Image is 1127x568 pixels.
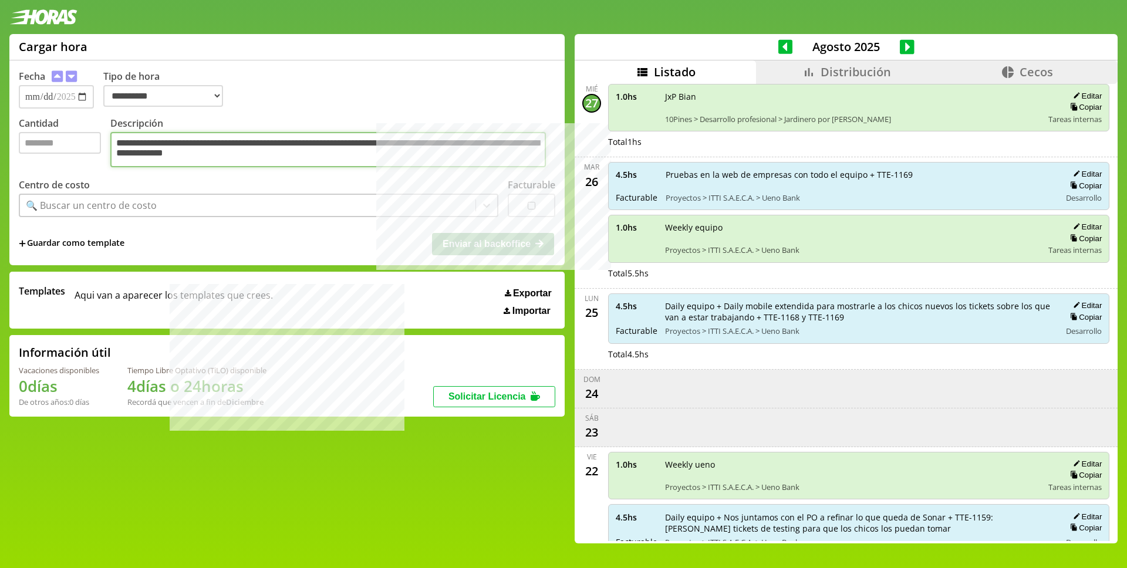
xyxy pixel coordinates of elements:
h1: 0 días [19,376,99,397]
button: Copiar [1067,312,1102,322]
span: Proyectos > ITTI S.A.E.C.A. > Ueno Bank [665,482,1040,492]
span: Proyectos > ITTI S.A.E.C.A. > Ueno Bank [665,245,1040,255]
label: Descripción [110,117,555,170]
button: Editar [1069,91,1102,101]
span: JxP Bian [665,91,1040,102]
span: Proyectos > ITTI S.A.E.C.A. > Ueno Bank [666,192,1052,203]
span: Desarrollo [1066,537,1102,547]
span: Desarrollo [1066,192,1102,203]
button: Copiar [1067,470,1102,480]
span: 4.5 hs [616,512,657,523]
span: +Guardar como template [19,237,124,250]
span: Aqui van a aparecer los templates que crees. [75,285,273,316]
span: Proyectos > ITTI S.A.E.C.A. > Ueno Bank [665,537,1052,547]
span: 1.0 hs [616,91,657,102]
label: Tipo de hora [103,70,232,109]
div: lun [585,293,599,303]
span: Distribución [821,64,891,80]
div: 24 [582,384,601,403]
div: scrollable content [575,84,1118,542]
span: Facturable [616,536,657,547]
span: Daily equipo + Daily mobile extendida para mostrarle a los chicos nuevos los tickets sobre los qu... [665,300,1052,323]
div: Vacaciones disponibles [19,365,99,376]
div: 27 [582,94,601,113]
button: Editar [1069,512,1102,522]
span: 10Pines > Desarrollo profesional > Jardinero por [PERSON_NAME] [665,114,1040,124]
span: Agosto 2025 [792,39,900,55]
div: mar [584,162,599,172]
span: Exportar [513,288,552,299]
label: Fecha [19,70,45,83]
span: Cecos [1020,64,1053,80]
div: mié [586,84,598,94]
label: Facturable [508,178,555,191]
div: Recordá que vencen a fin de [127,397,266,407]
span: Weekly ueno [665,459,1040,470]
label: Centro de costo [19,178,90,191]
span: Solicitar Licencia [448,391,526,401]
span: + [19,237,26,250]
span: Templates [19,285,65,297]
span: Daily equipo + Nos juntamos con el PO a refinar lo que queda de Sonar + TTE-1159: [PERSON_NAME] t... [665,512,1052,534]
button: Solicitar Licencia [433,386,555,407]
select: Tipo de hora [103,85,223,107]
div: 22 [582,462,601,481]
div: 26 [582,172,601,191]
div: 23 [582,423,601,442]
div: Total 1 hs [608,136,1109,147]
div: Total 5.5 hs [608,268,1109,279]
h1: 4 días o 24 horas [127,376,266,397]
span: Tareas internas [1048,245,1102,255]
span: Listado [654,64,696,80]
h2: Información útil [19,344,111,360]
button: Copiar [1067,523,1102,533]
button: Copiar [1067,234,1102,244]
div: dom [583,374,600,384]
span: Tareas internas [1048,482,1102,492]
button: Editar [1069,459,1102,469]
div: 25 [582,303,601,322]
button: Editar [1069,222,1102,232]
label: Cantidad [19,117,110,170]
h1: Cargar hora [19,39,87,55]
span: Facturable [616,325,657,336]
span: Proyectos > ITTI S.A.E.C.A. > Ueno Bank [665,326,1052,336]
div: sáb [585,413,599,423]
span: Importar [512,306,551,316]
button: Copiar [1067,102,1102,112]
span: 4.5 hs [616,169,657,180]
span: Tareas internas [1048,114,1102,124]
div: vie [587,452,597,462]
img: logotipo [9,9,77,25]
button: Editar [1069,300,1102,310]
div: De otros años: 0 días [19,397,99,407]
div: 🔍 Buscar un centro de costo [26,199,157,212]
span: 4.5 hs [616,300,657,312]
span: Desarrollo [1066,326,1102,336]
span: 1.0 hs [616,222,657,233]
button: Copiar [1067,181,1102,191]
span: 1.0 hs [616,459,657,470]
input: Cantidad [19,132,101,154]
div: Tiempo Libre Optativo (TiLO) disponible [127,365,266,376]
div: Total 4.5 hs [608,349,1109,360]
span: Weekly equipo [665,222,1040,233]
button: Editar [1069,169,1102,179]
span: Pruebas en la web de empresas con todo el equipo + TTE-1169 [666,169,1052,180]
button: Exportar [501,288,555,299]
b: Diciembre [226,397,264,407]
textarea: Descripción [110,132,546,167]
span: Facturable [616,192,657,203]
